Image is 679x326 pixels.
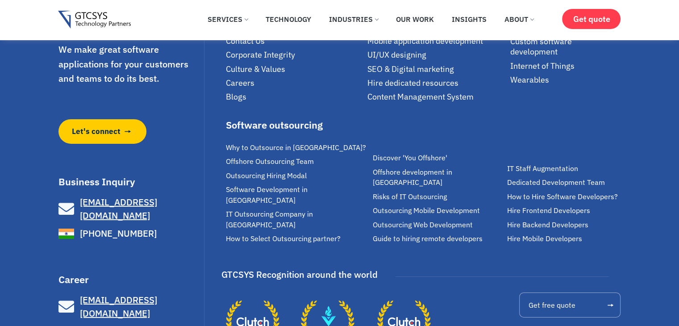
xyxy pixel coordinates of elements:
a: Risks of IT Outsourcing [372,192,503,202]
a: Outsourcing Mobile Development [372,205,503,216]
a: Software Development in [GEOGRAPHIC_DATA] [226,184,368,205]
a: Culture & Values [226,64,363,74]
span: UI/UX designing [367,50,426,60]
a: Mobile application development [367,36,506,46]
span: Outsourcing Mobile Development [372,205,479,216]
span: Blogs [226,92,246,102]
a: Careers [226,78,363,88]
span: Hire Backend Developers [507,220,588,230]
a: Get quote [562,9,621,29]
span: Why to Outsource in [GEOGRAPHIC_DATA]? [226,142,366,153]
span: Hire Frontend Developers [507,205,590,216]
span: [EMAIL_ADDRESS][DOMAIN_NAME] [80,294,157,319]
span: Contact Us [226,36,265,46]
span: Internet of Things [510,61,575,71]
a: Hire Frontend Developers [507,205,625,216]
span: Let's connect [72,126,121,137]
a: Offshore development in [GEOGRAPHIC_DATA] [372,167,503,188]
span: Discover 'You Offshore' [372,153,447,163]
span: Outsourcing Web Development [372,220,472,230]
a: Blogs [226,92,363,102]
a: UI/UX designing [367,50,506,60]
span: Mobile application development [367,36,483,46]
div: GTCSYS Recognition around the world [221,266,378,283]
a: Why to Outsource in [GEOGRAPHIC_DATA]? [226,142,368,153]
span: Wearables [510,75,549,85]
span: How to Select Outsourcing partner? [226,234,341,244]
a: Get free quote [519,293,621,318]
a: Offshore Outsourcing Team [226,156,368,167]
a: Wearables [510,75,621,85]
a: Internet of Things [510,61,621,71]
span: Hire dedicated resources [367,78,458,88]
span: IT Staff Augmentation [507,163,578,174]
a: Discover 'You Offshore' [372,153,503,163]
span: Get free quote [529,301,575,309]
a: Content Management System [367,92,506,102]
a: Industries [322,9,385,29]
a: Dedicated Development Team [507,177,625,188]
span: SEO & Digital marketing [367,64,454,74]
a: How to Select Outsourcing partner? [226,234,368,244]
span: Content Management System [367,92,474,102]
img: Gtcsys logo [58,11,131,29]
a: [EMAIL_ADDRESS][DOMAIN_NAME] [58,196,202,222]
span: How to Hire Software Developers? [507,192,618,202]
span: Careers [226,78,254,88]
a: Outsourcing Hiring Modal [226,171,368,181]
span: [PHONE_NUMBER] [78,227,157,240]
span: Culture & Values [226,64,285,74]
a: Services [201,9,254,29]
a: Hire Backend Developers [507,220,625,230]
span: Risks of IT Outsourcing [372,192,446,202]
span: Offshore Outsourcing Team [226,156,314,167]
span: [EMAIL_ADDRESS][DOMAIN_NAME] [80,196,157,222]
a: IT Staff Augmentation [507,163,625,174]
span: Hire Mobile Developers [507,234,582,244]
a: Hire dedicated resources [367,78,506,88]
p: We make great software applications for your customers and teams to do its best. [58,42,202,86]
h3: Career [58,275,202,284]
a: Contact Us [226,36,363,46]
span: Outsourcing Hiring Modal [226,171,307,181]
h3: Business Inquiry [58,177,202,187]
span: Get quote [573,14,610,24]
a: Technology [259,9,318,29]
a: Let's connect [58,119,147,144]
span: Corporate Integrity [226,50,295,60]
a: Insights [445,9,493,29]
span: Guide to hiring remote developers [372,234,482,244]
a: Guide to hiring remote developers [372,234,503,244]
a: [EMAIL_ADDRESS][DOMAIN_NAME] [58,293,202,320]
span: Dedicated Development Team [507,177,605,188]
a: Corporate Integrity [226,50,363,60]
a: Custom software development [510,36,621,57]
a: About [498,9,540,29]
a: [PHONE_NUMBER] [58,226,202,242]
a: Hire Mobile Developers [507,234,625,244]
a: Our Work [389,9,441,29]
div: Software outsourcing [226,120,368,130]
a: Outsourcing Web Development [372,220,503,230]
a: How to Hire Software Developers? [507,192,625,202]
a: IT Outsourcing Company in [GEOGRAPHIC_DATA] [226,209,368,230]
a: SEO & Digital marketing [367,64,506,74]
